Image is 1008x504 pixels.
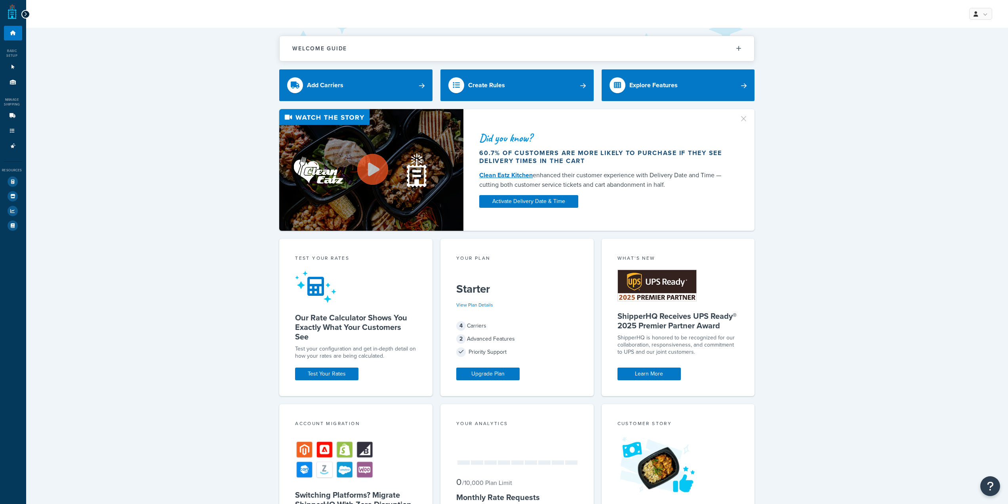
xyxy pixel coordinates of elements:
a: Learn More [617,368,681,380]
div: Carriers [456,320,578,332]
li: Analytics [4,204,22,218]
li: Shipping Rules [4,124,22,138]
div: Priority Support [456,347,578,358]
div: Add Carriers [307,80,343,91]
h5: Our Rate Calculator Shows You Exactly What Your Customers See [295,313,417,341]
div: Advanced Features [456,333,578,345]
div: Test your rates [295,255,417,264]
a: Clean Eatz Kitchen [479,171,533,180]
h5: ShipperHQ Receives UPS Ready® 2025 Premier Partner Award [617,311,739,330]
small: / 10,000 Plan Limit [462,478,512,487]
p: ShipperHQ is honored to be recognized for our collaboration, responsiveness, and commitment to UP... [617,334,739,356]
li: Advanced Features [4,139,22,153]
div: 60.7% of customers are more likely to purchase if they see delivery times in the cart [479,149,730,165]
li: Carriers [4,109,22,123]
li: Websites [4,60,22,75]
a: Upgrade Plan [456,368,520,380]
li: Origins [4,75,22,90]
div: Customer Story [617,420,739,429]
div: Account Migration [295,420,417,429]
li: Help Docs [4,218,22,233]
span: 4 [456,321,466,331]
button: Open Resource Center [980,476,1000,496]
a: View Plan Details [456,301,493,309]
li: Test Your Rates [4,174,22,189]
img: Video thumbnail [279,109,463,231]
a: Test Your Rates [295,368,358,380]
button: Welcome Guide [280,36,754,61]
h5: Starter [456,283,578,295]
div: What's New [617,255,739,264]
h5: Monthly Rate Requests [456,493,578,502]
a: Activate Delivery Date & Time [479,195,578,208]
li: Dashboard [4,26,22,40]
span: 2 [456,334,466,344]
div: Your Plan [456,255,578,264]
h2: Welcome Guide [292,46,347,52]
div: Your Analytics [456,420,578,429]
a: Explore Features [602,69,755,101]
div: Create Rules [468,80,505,91]
div: Explore Features [629,80,678,91]
li: Marketplace [4,189,22,203]
div: enhanced their customer experience with Delivery Date and Time — cutting both customer service ti... [479,171,730,190]
div: Did you know? [479,132,730,144]
a: Create Rules [440,69,594,101]
a: Add Carriers [279,69,433,101]
div: Test your configuration and get in-depth detail on how your rates are being calculated. [295,345,417,360]
span: 0 [456,475,461,489]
